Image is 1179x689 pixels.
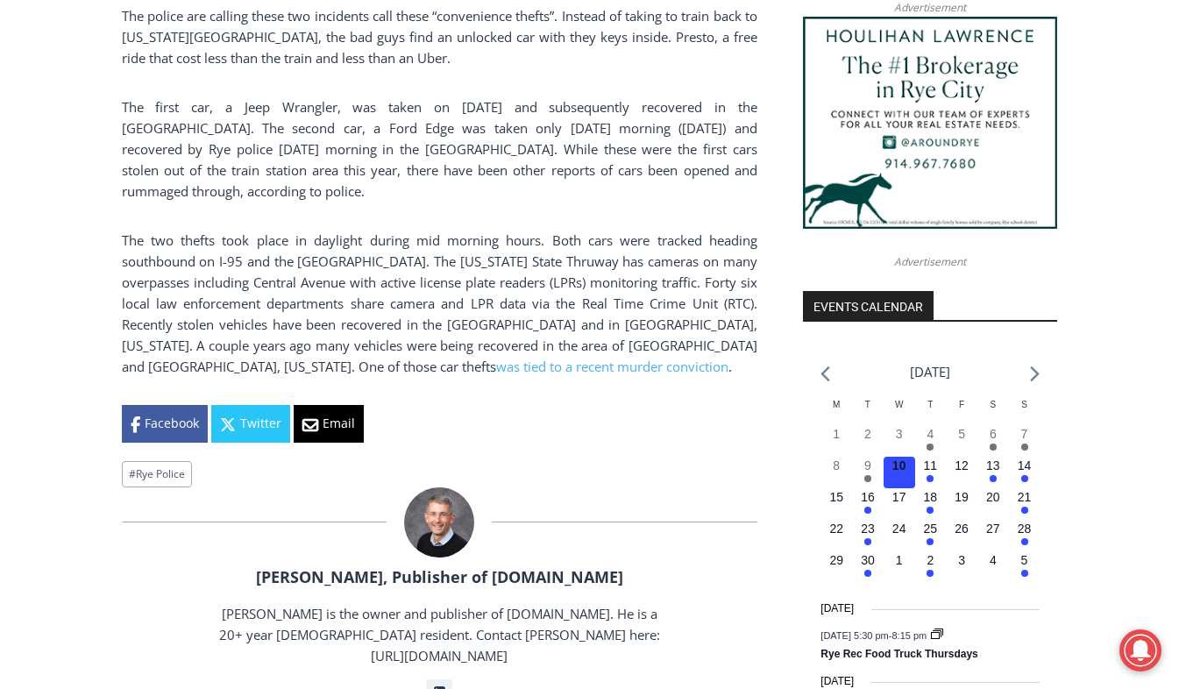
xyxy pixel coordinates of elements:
time: 20 [986,490,1000,504]
span: Intern @ [DOMAIN_NAME] [458,174,813,214]
div: Sunday [1009,398,1041,425]
p: The first car, a Jeep Wrangler, was taken on [DATE] and subsequently recovered in the [GEOGRAPHIC... [122,96,757,202]
button: 29 [820,551,852,583]
time: 7 [1021,427,1028,441]
time: 13 [986,458,1000,472]
button: 23 Has events [852,520,884,551]
button: 26 [946,520,977,551]
span: F [959,400,964,409]
time: 21 [1018,490,1032,504]
em: Has events [927,538,934,545]
em: Has events [864,475,871,482]
button: 15 [820,488,852,520]
span: M [833,400,840,409]
button: 24 [884,520,915,551]
span: S [990,400,996,409]
a: Previous month [820,366,830,382]
em: Has events [864,507,871,514]
button: 4 [977,551,1009,583]
time: 24 [892,522,906,536]
button: 2 [852,425,884,457]
a: was tied to a recent murder conviction [496,358,728,375]
em: Has events [1021,475,1028,482]
button: 30 Has events [852,551,884,583]
time: 15 [829,490,843,504]
div: Friday [946,398,977,425]
button: 20 [977,488,1009,520]
time: 5 [958,427,965,441]
p: The police are calling these two incidents call these “convenience thefts”. Instead of taking to ... [122,5,757,68]
span: Open Tues. - Sun. [PHONE_NUMBER] [5,181,172,247]
span: Advertisement [877,253,984,270]
button: 28 Has events [1009,520,1041,551]
button: 22 [820,520,852,551]
a: Intern @ [DOMAIN_NAME] [422,170,849,218]
time: 3 [958,553,965,567]
time: 28 [1018,522,1032,536]
button: 5 [946,425,977,457]
button: 9 Has events [852,457,884,488]
span: W [895,400,903,409]
button: 18 Has events [915,488,947,520]
time: 27 [986,522,1000,536]
span: T [927,400,933,409]
button: 7 Has events [1009,425,1041,457]
em: Has events [990,444,997,451]
time: 25 [924,522,938,536]
button: 14 Has events [1009,457,1041,488]
a: [PERSON_NAME], Publisher of [DOMAIN_NAME] [256,566,623,587]
button: 25 Has events [915,520,947,551]
span: T [865,400,870,409]
li: [DATE] [910,360,950,384]
time: 9 [864,458,871,472]
time: 10 [892,458,906,472]
time: 4 [927,427,934,441]
button: 2 Has events [915,551,947,583]
em: Has events [1021,444,1028,451]
img: Houlihan Lawrence The #1 Brokerage in Rye City [803,17,1057,229]
em: Has events [927,444,934,451]
time: 30 [861,553,875,567]
time: 5 [1021,553,1028,567]
time: 22 [829,522,843,536]
button: 11 Has events [915,457,947,488]
time: 16 [861,490,875,504]
a: Next month [1030,366,1040,382]
div: Saturday [977,398,1009,425]
em: Has events [864,538,871,545]
button: 1 [820,425,852,457]
a: Email [294,405,364,442]
em: Has events [927,570,934,577]
time: 1 [833,427,840,441]
div: Wednesday [884,398,915,425]
button: 3 [946,551,977,583]
time: 12 [955,458,969,472]
em: Has events [864,570,871,577]
button: 3 [884,425,915,457]
a: Facebook [122,405,208,442]
span: S [1021,400,1027,409]
div: "The first chef I interviewed talked about coming to [GEOGRAPHIC_DATA] from [GEOGRAPHIC_DATA] in ... [443,1,828,170]
button: 21 Has events [1009,488,1041,520]
button: 4 Has events [915,425,947,457]
em: Has events [927,507,934,514]
a: #Rye Police [122,461,192,488]
button: 8 [820,457,852,488]
em: Has events [1021,538,1028,545]
time: 26 [955,522,969,536]
time: 2 [864,427,871,441]
time: 8 [833,458,840,472]
time: 23 [861,522,875,536]
time: 2 [927,553,934,567]
time: 19 [955,490,969,504]
button: 1 [884,551,915,583]
time: 6 [990,427,997,441]
time: [DATE] [820,600,854,617]
div: "the precise, almost orchestrated movements of cutting and assembling sushi and [PERSON_NAME] mak... [180,110,249,210]
time: - [820,629,929,640]
a: Open Tues. - Sun. [PHONE_NUMBER] [1,176,176,218]
a: Rye Rec Food Truck Thursdays [820,648,977,662]
span: # [129,466,136,481]
p: [PERSON_NAME] is the owner and publisher of [DOMAIN_NAME]. He is a 20+ year [DEMOGRAPHIC_DATA] re... [217,603,662,666]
